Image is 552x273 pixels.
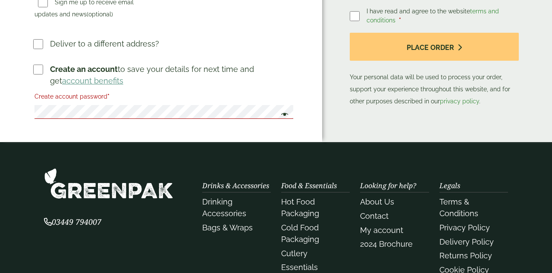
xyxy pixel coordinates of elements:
[439,237,494,246] a: Delivery Policy
[360,226,403,235] a: My account
[202,197,246,218] a: Drinking Accessories
[50,65,118,74] strong: Create an account
[350,33,519,107] p: Your personal data will be used to process your order, support your experience throughout this we...
[439,251,492,260] a: Returns Policy
[107,93,110,100] abbr: required
[439,197,478,218] a: Terms & Conditions
[360,197,394,206] a: About Us
[50,38,159,50] p: Deliver to a different address?
[281,223,319,244] a: Cold Food Packaging
[439,223,490,232] a: Privacy Policy
[350,33,519,61] button: Place order
[44,218,101,226] a: 03449 794007
[62,76,123,85] a: account benefits
[360,239,413,248] a: 2024 Brochure
[367,8,499,24] a: terms and conditions
[44,168,173,199] img: GreenPak Supplies
[367,8,499,24] span: I have read and agree to the website
[281,263,318,272] a: Essentials
[50,63,295,87] p: to save your details for next time and get
[202,223,253,232] a: Bags & Wraps
[34,90,293,105] label: Create account password
[87,11,113,18] span: (optional)
[399,17,401,24] abbr: required
[440,98,479,105] a: privacy policy
[360,211,389,220] a: Contact
[281,197,319,218] a: Hot Food Packaging
[281,249,307,258] a: Cutlery
[44,217,101,227] span: 03449 794007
